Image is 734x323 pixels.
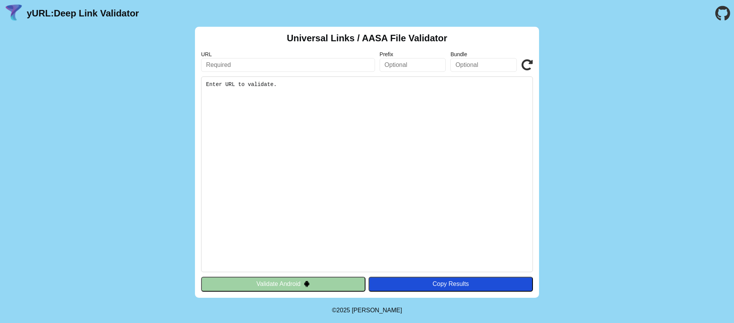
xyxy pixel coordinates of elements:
img: yURL Logo [4,3,24,23]
button: Validate Android [201,277,365,291]
label: Prefix [380,51,446,57]
input: Optional [450,58,517,72]
label: Bundle [450,51,517,57]
a: Michael Ibragimchayev's Personal Site [352,307,402,313]
input: Optional [380,58,446,72]
label: URL [201,51,375,57]
div: Copy Results [372,281,529,287]
a: yURL:Deep Link Validator [27,8,139,19]
h2: Universal Links / AASA File Validator [287,33,447,44]
input: Required [201,58,375,72]
pre: Enter URL to validate. [201,76,533,272]
button: Copy Results [369,277,533,291]
img: droidIcon.svg [304,281,310,287]
span: 2025 [336,307,350,313]
footer: © [332,298,402,323]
